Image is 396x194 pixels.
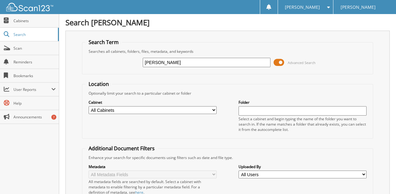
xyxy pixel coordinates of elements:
span: Reminders [13,59,56,65]
div: Select a cabinet and begin typing the name of the folder you want to search in. If the name match... [239,116,367,132]
h1: Search [PERSON_NAME] [65,17,390,27]
span: Scan [13,46,56,51]
div: Optionally limit your search to a particular cabinet or folder [85,91,370,96]
span: User Reports [13,87,51,92]
span: Search [13,32,55,37]
label: Uploaded By [239,164,367,169]
legend: Location [85,81,112,87]
span: Advanced Search [288,60,316,65]
div: Enhance your search for specific documents using filters such as date and file type. [85,155,370,160]
span: [PERSON_NAME] [341,5,376,9]
span: Bookmarks [13,73,56,78]
img: scan123-logo-white.svg [6,3,53,11]
legend: Additional Document Filters [85,145,158,152]
span: Help [13,101,56,106]
div: 7 [51,115,56,120]
label: Cabinet [89,100,217,105]
span: Cabinets [13,18,56,23]
span: [PERSON_NAME] [285,5,320,9]
span: Announcements [13,114,56,120]
legend: Search Term [85,39,122,46]
label: Metadata [89,164,217,169]
label: Folder [239,100,367,105]
div: Searches all cabinets, folders, files, metadata, and keywords [85,49,370,54]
